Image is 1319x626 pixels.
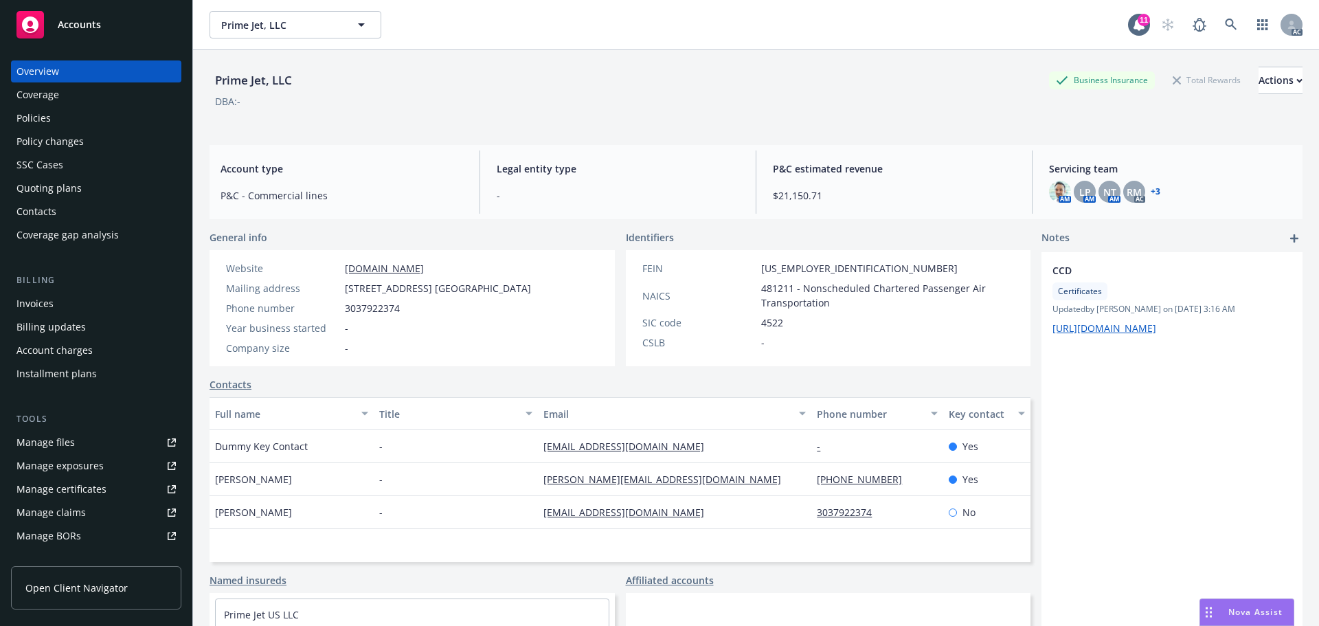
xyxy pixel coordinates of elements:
span: Account type [221,161,463,176]
a: Prime Jet US LLC [224,608,299,621]
span: - [379,505,383,519]
a: Manage BORs [11,525,181,547]
a: Coverage [11,84,181,106]
span: Accounts [58,19,101,30]
button: Actions [1259,67,1303,94]
a: - [817,440,831,453]
div: Phone number [226,301,339,315]
span: - [761,335,765,350]
span: Prime Jet, LLC [221,18,340,32]
span: No [962,505,976,519]
div: Installment plans [16,363,97,385]
a: Billing updates [11,316,181,338]
span: - [345,341,348,355]
a: SSC Cases [11,154,181,176]
div: Drag to move [1200,599,1217,625]
button: Phone number [811,397,943,430]
button: Full name [210,397,374,430]
div: Overview [16,60,59,82]
span: 3037922374 [345,301,400,315]
a: [URL][DOMAIN_NAME] [1052,322,1156,335]
span: - [379,439,383,454]
a: Contacts [210,377,251,392]
button: Prime Jet, LLC [210,11,381,38]
span: [STREET_ADDRESS] [GEOGRAPHIC_DATA] [345,281,531,295]
div: Title [379,407,517,421]
a: Search [1217,11,1245,38]
div: Billing updates [16,316,86,338]
button: Email [538,397,811,430]
div: Quoting plans [16,177,82,199]
a: Quoting plans [11,177,181,199]
a: Account charges [11,339,181,361]
a: Manage exposures [11,455,181,477]
span: $21,150.71 [773,188,1015,203]
span: Nova Assist [1228,606,1283,618]
span: General info [210,230,267,245]
div: Contacts [16,201,56,223]
span: 4522 [761,315,783,330]
a: Named insureds [210,573,286,588]
a: Affiliated accounts [626,573,714,588]
a: Accounts [11,5,181,44]
span: [PERSON_NAME] [215,472,292,487]
a: Start snowing [1154,11,1182,38]
div: 11 [1138,14,1150,26]
a: Contacts [11,201,181,223]
span: Notes [1041,230,1070,247]
div: FEIN [642,261,756,276]
div: Prime Jet, LLC [210,71,297,89]
span: - [345,321,348,335]
div: Company size [226,341,339,355]
div: Policy changes [16,131,84,153]
span: P&C estimated revenue [773,161,1015,176]
span: Yes [962,439,978,454]
span: Legal entity type [497,161,739,176]
span: Dummy Key Contact [215,439,308,454]
div: DBA: - [215,94,240,109]
div: Tools [11,412,181,426]
a: Switch app [1249,11,1276,38]
span: [PERSON_NAME] [215,505,292,519]
div: SIC code [642,315,756,330]
a: add [1286,230,1303,247]
div: Year business started [226,321,339,335]
span: P&C - Commercial lines [221,188,463,203]
a: [EMAIL_ADDRESS][DOMAIN_NAME] [543,440,715,453]
a: +3 [1151,188,1160,196]
button: Key contact [943,397,1030,430]
a: Installment plans [11,363,181,385]
a: [DOMAIN_NAME] [345,262,424,275]
div: Policies [16,107,51,129]
span: Yes [962,472,978,487]
span: [US_EMPLOYER_IDENTIFICATION_NUMBER] [761,261,958,276]
div: Key contact [949,407,1010,421]
span: Open Client Navigator [25,581,128,595]
button: Title [374,397,538,430]
div: CSLB [642,335,756,350]
div: Invoices [16,293,54,315]
div: Manage certificates [16,478,106,500]
a: Coverage gap analysis [11,224,181,246]
a: Overview [11,60,181,82]
a: Manage certificates [11,478,181,500]
a: Invoices [11,293,181,315]
span: Identifiers [626,230,674,245]
a: Report a Bug [1186,11,1213,38]
a: Manage files [11,432,181,454]
div: Account charges [16,339,93,361]
div: Website [226,261,339,276]
div: Manage BORs [16,525,81,547]
span: Servicing team [1049,161,1292,176]
span: Updated by [PERSON_NAME] on [DATE] 3:16 AM [1052,303,1292,315]
div: NAICS [642,289,756,303]
a: Manage claims [11,502,181,524]
div: Total Rewards [1166,71,1248,89]
span: LP [1079,185,1091,199]
a: [PHONE_NUMBER] [817,473,913,486]
div: Full name [215,407,353,421]
span: CCD [1052,263,1256,278]
a: [PERSON_NAME][EMAIL_ADDRESS][DOMAIN_NAME] [543,473,792,486]
span: - [497,188,739,203]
